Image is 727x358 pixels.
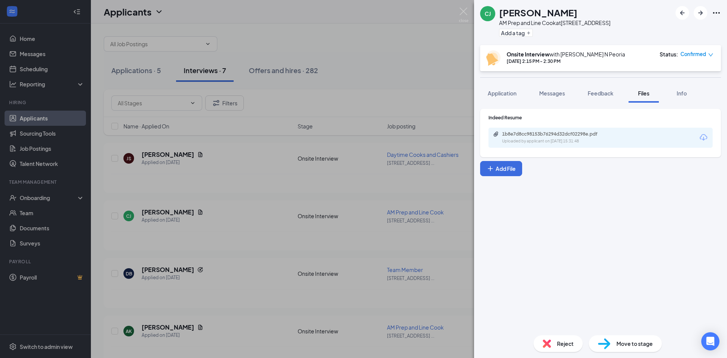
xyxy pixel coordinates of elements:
svg: Ellipses [712,8,721,17]
div: 1b8e7d8cc98153b76294d32dcf02298e.pdf [502,131,608,137]
div: AM Prep and Line Cook at [STREET_ADDRESS] [499,19,610,27]
span: Feedback [588,90,613,97]
div: Indeed Resume [488,114,713,121]
h1: [PERSON_NAME] [499,6,577,19]
span: Files [638,90,649,97]
span: down [708,52,713,58]
b: Onsite Interview [507,51,549,58]
button: Add FilePlus [480,161,522,176]
a: Paperclip1b8e7d8cc98153b76294d32dcf02298e.pdfUploaded by applicant on [DATE] 15:31:48 [493,131,616,144]
svg: Paperclip [493,131,499,137]
div: [DATE] 2:15 PM - 2:30 PM [507,58,625,64]
div: Open Intercom Messenger [701,332,719,350]
span: Reject [557,339,574,348]
div: CJ [485,10,491,17]
svg: Download [699,133,708,142]
svg: Plus [526,31,531,35]
span: Info [677,90,687,97]
button: ArrowRight [694,6,707,20]
span: Move to stage [616,339,653,348]
div: Uploaded by applicant on [DATE] 15:31:48 [502,138,616,144]
svg: ArrowRight [696,8,705,17]
svg: Plus [487,165,494,172]
div: with [PERSON_NAME] N Peoria [507,50,625,58]
span: Application [488,90,516,97]
button: PlusAdd a tag [499,29,533,37]
button: ArrowLeftNew [676,6,689,20]
svg: ArrowLeftNew [678,8,687,17]
div: Status : [660,50,678,58]
span: Confirmed [680,50,706,58]
span: Messages [539,90,565,97]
